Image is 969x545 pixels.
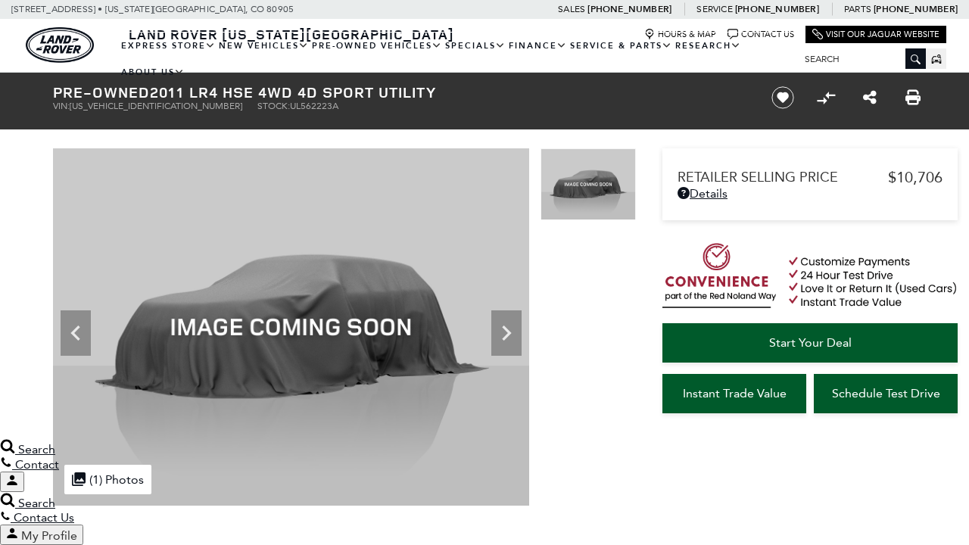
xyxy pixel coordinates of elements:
[874,3,958,15] a: [PHONE_NUMBER]
[120,59,186,86] a: About Us
[53,84,746,101] h1: 2011 LR4 HSE 4WD 4D Sport Utility
[683,386,787,400] span: Instant Trade Value
[674,33,743,59] a: Research
[541,148,636,220] img: Used 2011 Black Land Rover HSE image 1
[18,442,55,456] span: Search
[769,335,852,350] span: Start Your Deal
[120,25,463,43] a: Land Rover [US_STATE][GEOGRAPHIC_DATA]
[53,148,529,506] img: Used 2011 Black Land Rover HSE image 1
[812,29,939,40] a: Visit Our Jaguar Website
[728,29,794,40] a: Contact Us
[11,4,294,14] a: [STREET_ADDRESS] • [US_STATE][GEOGRAPHIC_DATA], CO 80905
[257,101,290,111] span: Stock:
[217,33,310,59] a: New Vehicles
[569,33,674,59] a: Service & Parts
[814,374,958,413] a: Schedule Test Drive
[662,374,806,413] a: Instant Trade Value
[644,29,716,40] a: Hours & Map
[120,33,793,86] nav: Main Navigation
[863,89,877,107] a: Share this Pre-Owned 2011 LR4 HSE 4WD 4D Sport Utility
[558,4,585,14] span: Sales
[444,33,507,59] a: Specials
[14,510,74,525] span: Contact Us
[678,186,943,201] a: Details
[290,101,338,111] span: UL562223A
[735,3,819,15] a: [PHONE_NUMBER]
[662,323,958,363] a: Start Your Deal
[18,496,55,510] span: Search
[26,27,94,63] img: Land Rover
[70,101,242,111] span: [US_VEHICLE_IDENTIFICATION_NUMBER]
[793,50,926,68] input: Search
[678,169,888,185] span: Retailer Selling Price
[888,168,943,186] span: $10,706
[15,457,59,472] span: Contact
[832,386,940,400] span: Schedule Test Drive
[678,168,943,186] a: Retailer Selling Price $10,706
[53,82,150,102] strong: Pre-Owned
[21,528,77,543] span: My Profile
[26,27,94,63] a: land-rover
[587,3,671,15] a: [PHONE_NUMBER]
[905,89,921,107] a: Print this Pre-Owned 2011 LR4 HSE 4WD 4D Sport Utility
[696,4,732,14] span: Service
[120,33,217,59] a: EXPRESS STORE
[766,86,799,110] button: Save vehicle
[310,33,444,59] a: Pre-Owned Vehicles
[53,101,70,111] span: VIN:
[815,86,837,109] button: Compare vehicle
[507,33,569,59] a: Finance
[129,25,454,43] span: Land Rover [US_STATE][GEOGRAPHIC_DATA]
[844,4,871,14] span: Parts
